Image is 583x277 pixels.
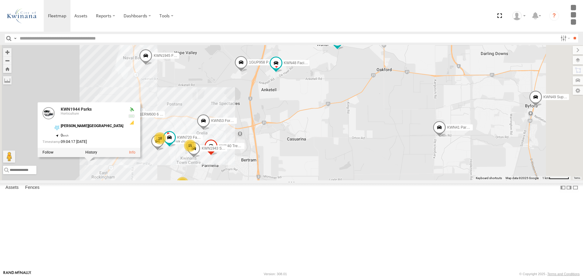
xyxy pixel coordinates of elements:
[43,150,53,154] label: Realtime tracking of Asset
[202,146,257,151] span: KWN1943 Super. Facility Cleaning
[574,177,580,179] a: Terms (opens in new tab)
[542,176,549,180] span: 1 km
[176,177,189,189] div: 2
[264,272,287,276] div: Version: 308.01
[544,95,576,99] span: KWN49 Super.Retic
[558,34,571,43] label: Search Filter Options
[510,11,528,20] div: David Boccuzzi
[154,54,182,58] span: KWN1945 Flocon
[128,114,135,119] div: No voltage information received from this device.
[61,112,123,116] div: Horticulture
[249,60,283,64] span: 1GUP958 Posi Track
[3,56,12,65] button: Zoom out
[43,107,55,119] a: View Asset Details
[2,184,22,192] label: Assets
[61,133,69,137] span: 0
[22,184,43,192] label: Fences
[219,144,251,148] span: KWN40 Tree Officer
[549,11,559,21] i: ?
[85,150,97,154] label: View Asset History
[43,140,123,144] div: Date/time of location update
[129,150,135,154] a: View Asset Details
[447,125,481,130] span: KWN41 Parks Super
[6,2,38,30] img: cok-logo.png
[128,120,135,125] div: GSM Signal = 3
[3,76,12,85] label: Measure
[211,118,257,123] span: KWN53 Ford Ranger (Retic)
[13,34,18,43] label: Search Query
[573,86,583,95] label: Map Settings
[476,176,502,180] button: Keyboard shortcuts
[3,271,31,277] a: Visit our Website
[3,48,12,56] button: Zoom in
[3,65,12,73] button: Zoom Home
[177,135,214,139] span: KWN720 Facility Maint
[540,176,571,180] button: Map Scale: 1 km per 62 pixels
[61,124,123,128] div: [PERSON_NAME][GEOGRAPHIC_DATA]
[3,151,15,163] button: Drag Pegman onto the map to open Street View
[154,132,166,144] div: 18
[184,140,196,152] div: 15
[139,112,189,116] span: 1ERM600 6 [PERSON_NAME]
[519,272,580,276] div: © Copyright 2025 -
[566,183,572,192] label: Dock Summary Table to the Right
[547,272,580,276] a: Terms and Conditions
[560,183,566,192] label: Dock Summary Table to the Left
[572,183,578,192] label: Hide Summary Table
[61,107,92,112] a: KWN1944 Parks
[128,107,135,112] div: Valid GPS Fix
[284,61,315,65] span: KWN48 Facil.Maint
[506,176,539,180] span: Map data ©2025 Google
